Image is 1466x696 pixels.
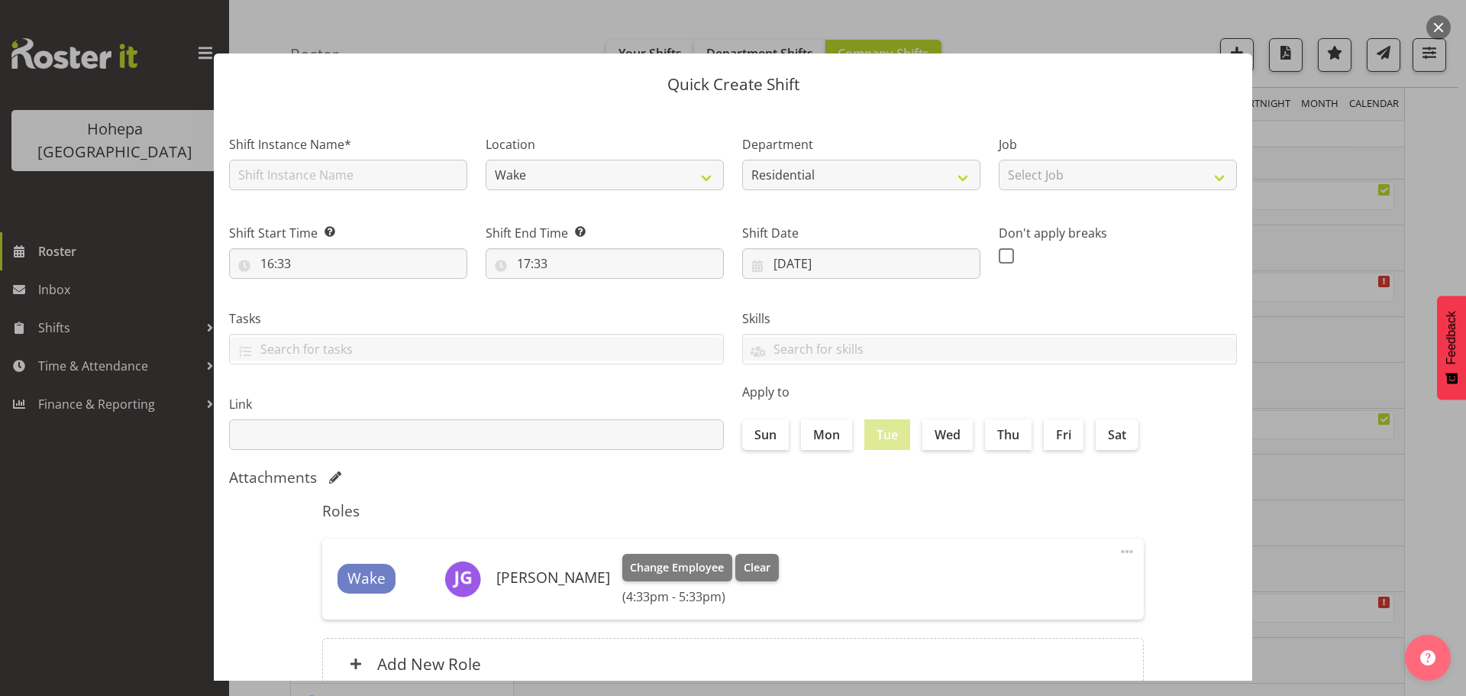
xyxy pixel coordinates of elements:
[347,568,386,590] span: Wake
[229,135,467,154] label: Shift Instance Name*
[229,160,467,190] input: Shift Instance Name
[1420,650,1435,665] img: help-xxl-2.png
[985,419,1032,450] label: Thu
[229,76,1237,92] p: Quick Create Shift
[801,419,852,450] label: Mon
[742,383,1237,401] label: Apply to
[377,654,481,674] h6: Add New Role
[999,135,1237,154] label: Job
[444,561,481,597] img: justin-george6004.jpg
[742,419,789,450] label: Sun
[1445,311,1458,364] span: Feedback
[229,224,467,242] label: Shift Start Time
[622,554,733,581] button: Change Employee
[742,135,980,154] label: Department
[486,224,724,242] label: Shift End Time
[922,419,973,450] label: Wed
[742,309,1237,328] label: Skills
[1044,419,1083,450] label: Fri
[229,468,317,487] h5: Attachments
[742,224,980,242] label: Shift Date
[735,554,779,581] button: Clear
[496,569,610,586] h6: [PERSON_NAME]
[229,395,724,413] label: Link
[742,248,980,279] input: Click to select...
[744,559,770,576] span: Clear
[486,248,724,279] input: Click to select...
[630,559,724,576] span: Change Employee
[999,224,1237,242] label: Don't apply breaks
[1437,296,1466,400] button: Feedback - Show survey
[229,309,724,328] label: Tasks
[1096,419,1138,450] label: Sat
[230,337,723,361] input: Search for tasks
[229,248,467,279] input: Click to select...
[622,589,779,604] h6: (4:33pm - 5:33pm)
[864,419,910,450] label: Tue
[486,135,724,154] label: Location
[743,337,1236,361] input: Search for skills
[322,502,1144,520] h5: Roles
